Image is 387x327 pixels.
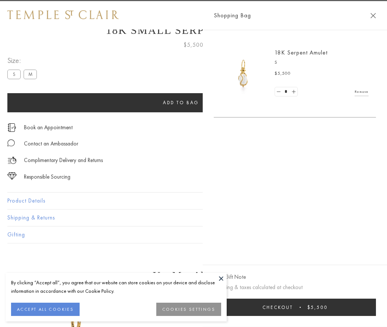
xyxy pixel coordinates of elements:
span: Checkout [262,304,293,310]
button: Product Details [7,193,380,209]
a: Remove [355,88,369,96]
img: icon_delivery.svg [7,156,17,165]
h3: You May Also Like [18,270,369,281]
button: COOKIES SETTINGS [156,303,221,316]
span: Shopping Bag [214,11,251,20]
p: S [275,59,369,66]
button: Checkout $5,500 [214,299,376,316]
a: 18K Serpent Amulet [275,49,328,56]
img: icon_appointment.svg [7,123,16,132]
button: Shipping & Returns [7,210,380,226]
label: M [24,70,37,79]
span: Add to bag [163,99,199,106]
img: Temple St. Clair [7,10,119,19]
h1: 18K Small Serpent Amulet [7,24,380,36]
button: Gifting [7,226,380,243]
span: $5,500 [307,304,328,310]
span: $5,500 [275,70,291,77]
a: Book an Appointment [24,123,73,131]
span: $5,500 [184,40,203,50]
a: Set quantity to 0 [275,87,282,96]
button: ACCEPT ALL COOKIES [11,303,80,316]
p: Shipping & taxes calculated at checkout [214,283,376,292]
img: icon_sourcing.svg [7,172,17,180]
div: Contact an Ambassador [24,139,78,148]
a: Set quantity to 2 [290,87,297,96]
div: Responsible Sourcing [24,172,70,182]
img: MessageIcon-01_2.svg [7,139,15,147]
button: Close Shopping Bag [370,13,376,18]
img: P51836-E11SERPPV [221,52,265,96]
button: Add Gift Note [214,272,246,282]
button: Add to bag [7,93,355,112]
div: By clicking “Accept all”, you agree that our website can store cookies on your device and disclos... [11,278,221,295]
p: Complimentary Delivery and Returns [24,156,103,165]
label: S [7,70,21,79]
span: Size: [7,54,40,67]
